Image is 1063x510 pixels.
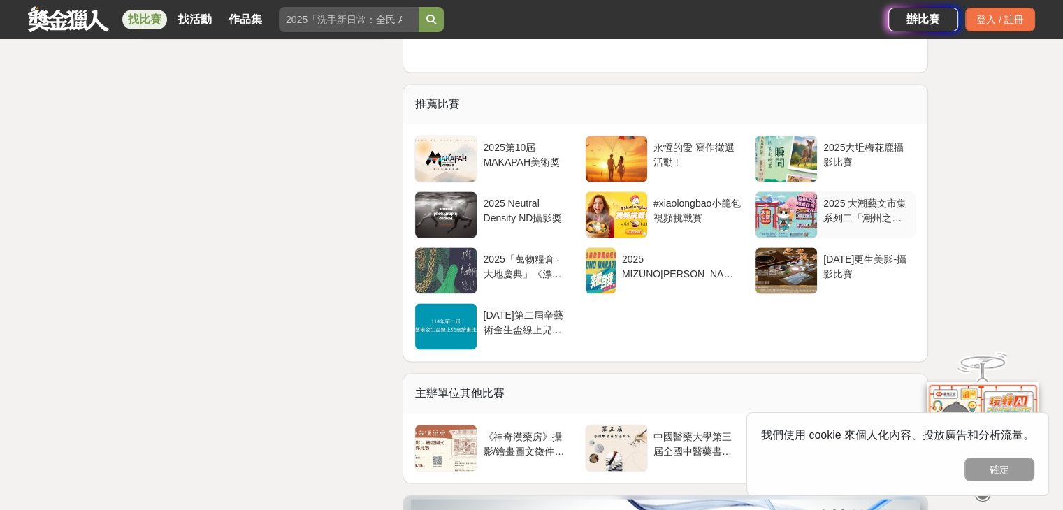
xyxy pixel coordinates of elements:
div: 2025 MIZUNO[PERSON_NAME]接力賽 [622,252,741,279]
span: 我們使用 cookie 來個人化內容、投放廣告和分析流量。 [761,429,1034,441]
a: [DATE]第二屆辛藝術金生盃線上兒童繪畫比賽 [414,303,576,350]
a: 2025大坵梅花鹿攝影比賽 [755,135,916,182]
div: 2025第10屆MAKAPAH美術獎 [483,140,570,167]
div: [DATE]第二屆辛藝術金生盃線上兒童繪畫比賽 [483,308,570,335]
div: 2025大坵梅花鹿攝影比賽 [823,140,911,167]
a: 永恆的愛 寫作徵選活動 ! [585,135,746,182]
div: 登入 / 註冊 [965,8,1035,31]
input: 2025「洗手新日常：全民 ALL IN」洗手歌全台徵選 [279,7,419,32]
div: 2025 大潮藝文市集系列二「潮州之美攝影比賽」 [823,196,911,223]
a: 找活動 [173,10,217,29]
div: [DATE]更生美影-攝影比賽 [823,252,911,279]
a: 辦比賽 [888,8,958,31]
a: 2025第10屆MAKAPAH美術獎 [414,135,576,182]
a: #xiaolongbao小籠包視頻挑戰賽 [585,191,746,238]
img: d2146d9a-e6f6-4337-9592-8cefde37ba6b.png [927,382,1039,475]
div: 2025「萬物糧倉 · 大地慶典」《漂鳥197》縱谷大地藝術季計畫 攝影比賽 [483,252,570,279]
a: 2025 MIZUNO[PERSON_NAME]接力賽 [585,247,746,294]
a: 2025「萬物糧倉 · 大地慶典」《漂鳥197》縱谷大地藝術季計畫 攝影比賽 [414,247,576,294]
div: 主辦單位其他比賽 [403,374,927,413]
a: 中國醫藥大學第三屆全國中醫藥書法比賽(延長報名至[DATE]截止) [585,424,746,472]
a: 《神奇漢藥房》攝影/繪畫圖文徵件比賽(收件至[DATE]) [414,424,576,472]
button: 確定 [964,458,1034,481]
div: #xiaolongbao小籠包視頻挑戰賽 [653,196,741,223]
div: 推薦比賽 [403,85,927,124]
a: 找比賽 [122,10,167,29]
div: 永恆的愛 寫作徵選活動 ! [653,140,741,167]
a: 2025 Neutral Density ND攝影獎 [414,191,576,238]
a: 作品集 [223,10,268,29]
a: [DATE]更生美影-攝影比賽 [755,247,916,294]
a: 2025 大潮藝文市集系列二「潮州之美攝影比賽」 [755,191,916,238]
div: 《神奇漢藥房》攝影/繪畫圖文徵件比賽(收件至[DATE]) [483,430,570,456]
div: 2025 Neutral Density ND攝影獎 [483,196,570,223]
div: 中國醫藥大學第三屆全國中醫藥書法比賽(延長報名至[DATE]截止) [653,430,741,456]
